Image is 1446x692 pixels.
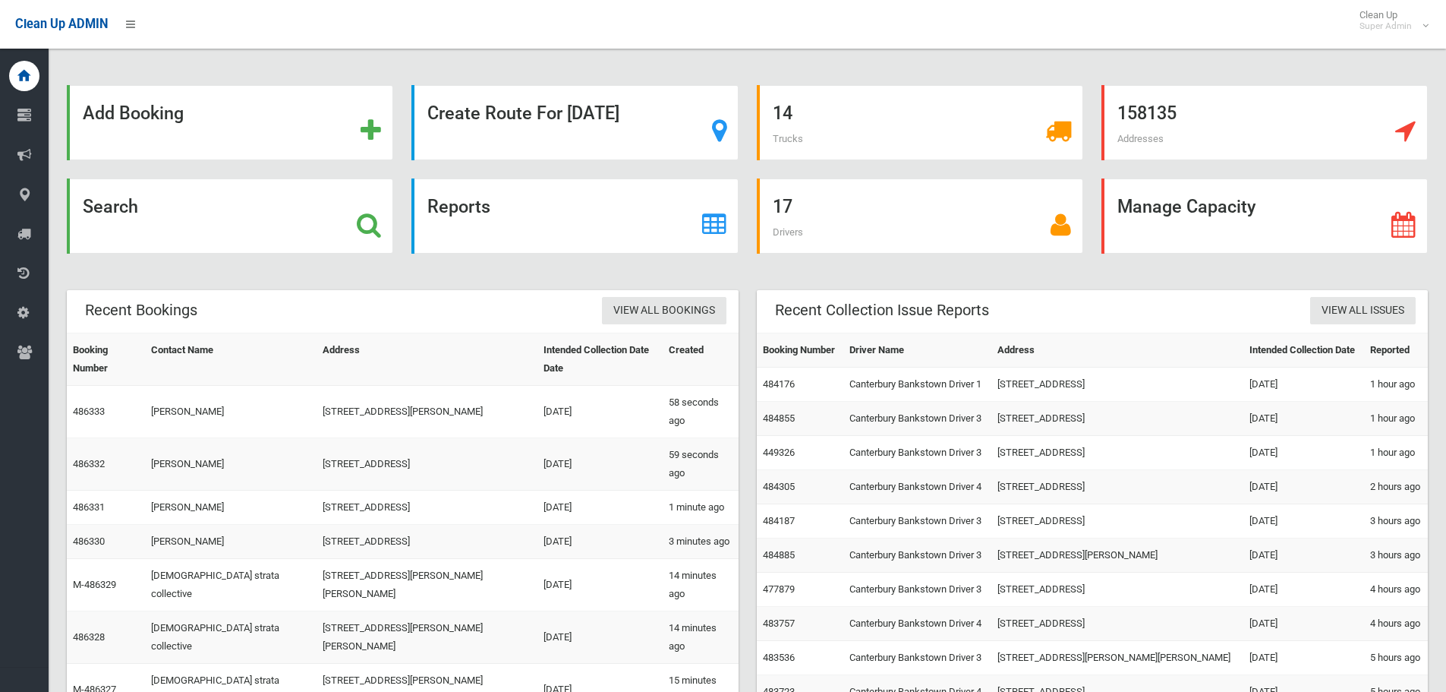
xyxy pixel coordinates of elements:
a: Create Route For [DATE] [411,85,738,160]
td: [PERSON_NAME] [145,525,317,559]
td: 4 hours ago [1364,607,1428,641]
a: View All Issues [1310,297,1416,325]
td: [STREET_ADDRESS] [991,504,1243,539]
td: [DATE] [537,386,663,438]
td: [STREET_ADDRESS] [991,436,1243,470]
a: Reports [411,179,738,254]
td: Canterbury Bankstown Driver 3 [843,641,991,675]
td: [DATE] [537,611,663,664]
th: Contact Name [145,333,317,386]
td: [DATE] [1243,368,1364,402]
td: 5 hours ago [1364,641,1428,675]
a: 477879 [763,583,795,595]
a: M-486329 [73,579,116,590]
td: [DATE] [1243,607,1364,641]
strong: Create Route For [DATE] [427,103,619,124]
td: 14 minutes ago [663,611,738,664]
a: 484187 [763,515,795,526]
strong: Manage Capacity [1117,196,1255,217]
th: Address [991,333,1243,368]
a: 17 Drivers [757,179,1083,254]
td: 3 hours ago [1364,539,1428,573]
span: Trucks [773,133,803,144]
td: 2 hours ago [1364,470,1428,504]
span: Addresses [1117,133,1164,144]
th: Booking Number [757,333,843,368]
header: Recent Bookings [67,295,216,325]
td: 58 seconds ago [663,386,738,438]
a: 484855 [763,412,795,424]
td: 1 hour ago [1364,402,1428,436]
td: 3 hours ago [1364,504,1428,539]
a: 484885 [763,549,795,561]
th: Driver Name [843,333,991,368]
th: Intended Collection Date [1243,333,1364,368]
td: [DATE] [1243,504,1364,539]
td: [STREET_ADDRESS][PERSON_NAME][PERSON_NAME] [991,641,1243,675]
td: Canterbury Bankstown Driver 3 [843,504,991,539]
th: Intended Collection Date Date [537,333,663,386]
td: [PERSON_NAME] [145,386,317,438]
a: 486330 [73,536,105,547]
td: [DATE] [537,525,663,559]
td: [DATE] [537,438,663,491]
th: Created [663,333,738,386]
td: Canterbury Bankstown Driver 1 [843,368,991,402]
td: 1 minute ago [663,491,738,525]
td: [PERSON_NAME] [145,438,317,491]
td: [DEMOGRAPHIC_DATA] strata collective [145,559,317,611]
a: 486328 [73,631,105,643]
td: [STREET_ADDRESS] [991,607,1243,641]
td: [PERSON_NAME] [145,491,317,525]
span: Clean Up [1352,9,1427,32]
small: Super Admin [1359,21,1412,32]
strong: 14 [773,103,792,124]
a: 483757 [763,618,795,629]
td: [STREET_ADDRESS][PERSON_NAME] [991,539,1243,573]
td: [DATE] [1243,436,1364,470]
td: 3 minutes ago [663,525,738,559]
th: Booking Number [67,333,145,386]
a: 484176 [763,378,795,390]
td: Canterbury Bankstown Driver 4 [843,607,991,641]
a: View All Bookings [602,297,726,325]
td: 14 minutes ago [663,559,738,611]
strong: 158135 [1117,103,1177,124]
strong: Add Booking [83,103,184,124]
td: 1 hour ago [1364,436,1428,470]
td: [STREET_ADDRESS] [991,470,1243,504]
td: [DATE] [1243,573,1364,607]
td: Canterbury Bankstown Driver 3 [843,402,991,436]
td: [STREET_ADDRESS] [317,491,537,525]
a: 484305 [763,481,795,492]
td: [DATE] [1243,470,1364,504]
td: [DATE] [1243,539,1364,573]
td: [STREET_ADDRESS] [317,525,537,559]
a: 486332 [73,458,105,469]
header: Recent Collection Issue Reports [757,295,1007,325]
td: [DEMOGRAPHIC_DATA] strata collective [145,611,317,664]
td: 4 hours ago [1364,573,1428,607]
td: Canterbury Bankstown Driver 3 [843,573,991,607]
td: [STREET_ADDRESS] [991,402,1243,436]
strong: 17 [773,196,792,217]
a: Add Booking [67,85,393,160]
a: 449326 [763,447,795,458]
th: Address [317,333,537,386]
a: 486331 [73,501,105,513]
strong: Reports [427,196,490,217]
td: [STREET_ADDRESS] [991,368,1243,402]
td: Canterbury Bankstown Driver 3 [843,539,991,573]
td: [STREET_ADDRESS][PERSON_NAME][PERSON_NAME] [317,559,537,611]
th: Reported [1364,333,1428,368]
td: Canterbury Bankstown Driver 4 [843,470,991,504]
td: [STREET_ADDRESS] [317,438,537,491]
a: Search [67,179,393,254]
td: [STREET_ADDRESS][PERSON_NAME] [317,386,537,438]
td: [DATE] [1243,641,1364,675]
a: 158135 Addresses [1101,85,1428,160]
a: 486333 [73,406,105,417]
a: 483536 [763,652,795,663]
td: 59 seconds ago [663,438,738,491]
td: [DATE] [537,559,663,611]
